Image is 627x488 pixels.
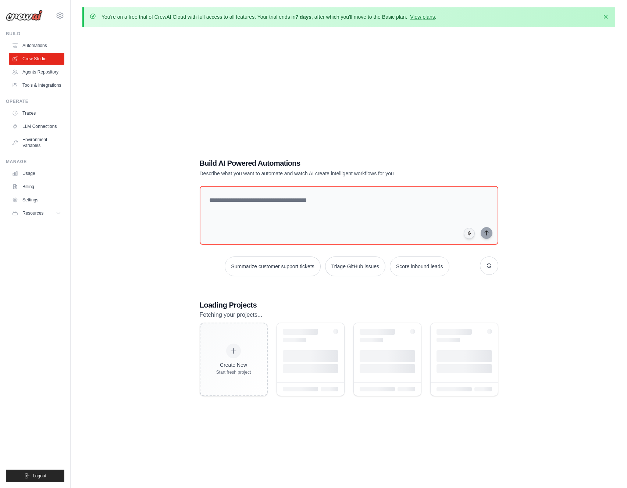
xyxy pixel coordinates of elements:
button: Triage GitHub issues [325,256,385,276]
p: Describe what you want to automate and watch AI create intelligent workflows for you [200,170,447,177]
a: Billing [9,181,64,193]
img: Logo [6,10,43,21]
a: Traces [9,107,64,119]
a: View plans [410,14,435,20]
a: LLM Connections [9,121,64,132]
button: Resources [9,207,64,219]
a: Environment Variables [9,134,64,151]
a: Usage [9,168,64,179]
p: Fetching your projects... [200,310,498,320]
div: Start fresh project [216,369,251,375]
div: Create New [216,361,251,369]
a: Agents Repository [9,66,64,78]
div: Operate [6,98,64,104]
span: Resources [22,210,43,216]
a: Settings [9,194,64,206]
button: Logout [6,470,64,482]
div: Build [6,31,64,37]
strong: 7 days [295,14,311,20]
button: Score inbound leads [390,256,449,276]
h1: Build AI Powered Automations [200,158,447,168]
div: Manage [6,159,64,165]
button: Click to speak your automation idea [464,228,475,239]
button: Get new suggestions [480,256,498,275]
p: You're on a free trial of CrewAI Cloud with full access to all features. Your trial ends in , aft... [101,13,437,21]
button: Summarize customer support tickets [225,256,320,276]
a: Automations [9,40,64,51]
a: Crew Studio [9,53,64,65]
a: Tools & Integrations [9,79,64,91]
span: Logout [33,473,46,479]
h3: Loading Projects [200,300,498,310]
